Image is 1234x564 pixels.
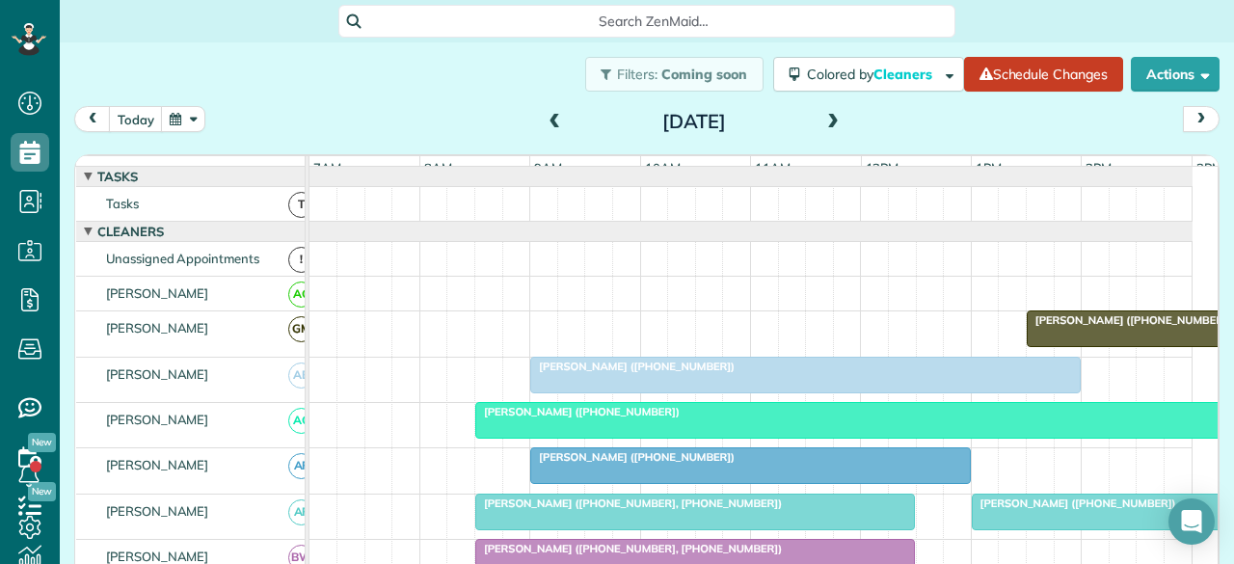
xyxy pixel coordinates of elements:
[420,160,456,175] span: 8am
[1026,313,1232,327] span: [PERSON_NAME] ([PHONE_NUMBER])
[474,405,681,418] span: [PERSON_NAME] ([PHONE_NUMBER])
[1168,498,1215,545] div: Open Intercom Messenger
[288,192,314,218] span: T
[288,363,314,389] span: AB
[529,450,736,464] span: [PERSON_NAME] ([PHONE_NUMBER])
[574,111,815,132] h2: [DATE]
[773,57,964,92] button: Colored byCleaners
[102,549,213,564] span: [PERSON_NAME]
[807,66,939,83] span: Colored by
[1183,106,1220,132] button: next
[102,251,263,266] span: Unassigned Appointments
[288,453,314,479] span: AF
[1193,160,1226,175] span: 3pm
[102,320,213,336] span: [PERSON_NAME]
[288,408,314,434] span: AC
[288,247,314,273] span: !
[972,160,1006,175] span: 1pm
[1082,160,1115,175] span: 2pm
[102,457,213,472] span: [PERSON_NAME]
[641,160,684,175] span: 10am
[971,497,1177,510] span: [PERSON_NAME] ([PHONE_NUMBER])
[94,224,168,239] span: Cleaners
[102,503,213,519] span: [PERSON_NAME]
[288,282,314,308] span: AC
[862,160,903,175] span: 12pm
[74,106,111,132] button: prev
[964,57,1123,92] a: Schedule Changes
[94,169,142,184] span: Tasks
[288,499,314,525] span: AF
[474,497,783,510] span: [PERSON_NAME] ([PHONE_NUMBER], [PHONE_NUMBER])
[1131,57,1220,92] button: Actions
[102,366,213,382] span: [PERSON_NAME]
[617,66,657,83] span: Filters:
[109,106,163,132] button: today
[28,433,56,452] span: New
[309,160,345,175] span: 7am
[474,542,783,555] span: [PERSON_NAME] ([PHONE_NUMBER], [PHONE_NUMBER])
[529,360,736,373] span: [PERSON_NAME] ([PHONE_NUMBER])
[751,160,794,175] span: 11am
[530,160,566,175] span: 9am
[288,316,314,342] span: GM
[102,196,143,211] span: Tasks
[102,285,213,301] span: [PERSON_NAME]
[873,66,935,83] span: Cleaners
[661,66,748,83] span: Coming soon
[102,412,213,427] span: [PERSON_NAME]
